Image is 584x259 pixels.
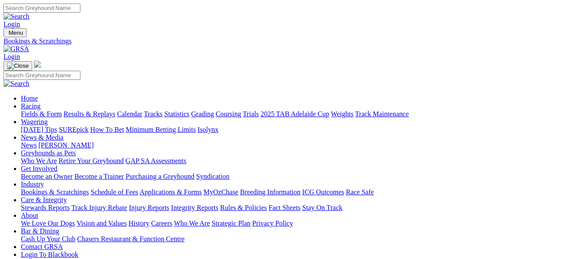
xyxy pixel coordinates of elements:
a: Fields & Form [21,110,62,118]
a: Login [3,20,20,28]
a: Chasers Restaurant & Function Centre [77,235,184,243]
a: Calendar [117,110,142,118]
a: Wagering [21,118,48,125]
a: Purchasing a Greyhound [126,173,194,180]
a: Weights [331,110,354,118]
a: Retire Your Greyhound [59,157,124,164]
a: Minimum Betting Limits [126,126,196,133]
a: Fact Sheets [269,204,300,211]
a: Stay On Track [302,204,342,211]
a: Who We Are [174,220,210,227]
a: Grading [191,110,214,118]
img: logo-grsa-white.png [34,61,41,68]
a: Contact GRSA [21,243,63,250]
a: About [21,212,38,219]
a: GAP SA Assessments [126,157,187,164]
a: History [128,220,149,227]
a: Injury Reports [129,204,169,211]
button: Toggle navigation [3,28,27,37]
a: Who We Are [21,157,57,164]
a: [PERSON_NAME] [38,141,93,149]
div: Care & Integrity [21,204,581,212]
div: About [21,220,581,227]
div: Get Involved [21,173,581,180]
a: Racing [21,102,40,110]
a: Strategic Plan [212,220,250,227]
a: Syndication [196,173,229,180]
a: Tracks [144,110,163,118]
a: Applications & Forms [140,188,202,196]
span: Menu [9,30,23,36]
a: Get Involved [21,165,57,172]
a: Results & Replays [63,110,115,118]
a: News [21,141,37,149]
img: GRSA [3,45,29,53]
a: Isolynx [197,126,218,133]
a: Login To Blackbook [21,251,78,258]
a: Home [21,95,38,102]
div: Greyhounds as Pets [21,157,581,165]
a: MyOzChase [204,188,238,196]
div: News & Media [21,141,581,149]
a: Track Injury Rebate [71,204,127,211]
a: Become a Trainer [74,173,124,180]
a: Track Maintenance [355,110,409,118]
a: ICG Outcomes [302,188,344,196]
a: Integrity Reports [171,204,218,211]
a: 2025 TAB Adelaide Cup [260,110,329,118]
a: Care & Integrity [21,196,67,203]
a: Coursing [216,110,241,118]
img: Search [3,80,30,88]
a: Careers [151,220,172,227]
div: Bar & Dining [21,235,581,243]
div: Industry [21,188,581,196]
a: Schedule of Fees [90,188,138,196]
div: Wagering [21,126,581,134]
a: We Love Our Dogs [21,220,75,227]
a: Statistics [164,110,190,118]
a: Trials [243,110,259,118]
a: Vision and Values [77,220,127,227]
input: Search [3,71,80,80]
a: Login [3,53,20,60]
a: Bookings & Scratchings [21,188,89,196]
a: Breeding Information [240,188,300,196]
img: Search [3,13,30,20]
a: Privacy Policy [252,220,293,227]
a: Become an Owner [21,173,73,180]
a: [DATE] Tips [21,126,57,133]
input: Search [3,3,80,13]
a: SUREpick [59,126,88,133]
div: Racing [21,110,581,118]
img: Close [7,62,29,69]
a: Cash Up Your Club [21,235,75,243]
a: News & Media [21,134,63,141]
a: Industry [21,180,44,188]
button: Toggle navigation [3,61,32,71]
a: Bar & Dining [21,227,59,235]
a: Greyhounds as Pets [21,149,76,157]
a: Rules & Policies [220,204,267,211]
a: How To Bet [90,126,124,133]
a: Stewards Reports [21,204,70,211]
a: Bookings & Scratchings [3,37,581,45]
a: Race Safe [346,188,374,196]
